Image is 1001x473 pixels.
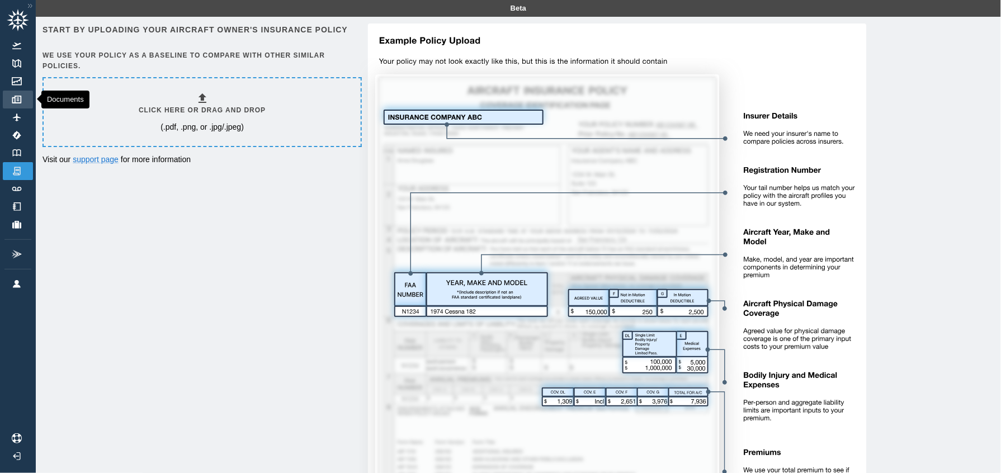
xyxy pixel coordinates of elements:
h6: Start by uploading your aircraft owner's insurance policy [43,23,360,36]
p: (.pdf, .png, or .jpg/.jpeg) [160,121,244,133]
h6: We use your policy as a baseline to compare with other similar policies. [43,50,360,72]
a: support page [73,155,119,164]
p: Visit our for more information [43,154,360,165]
h6: Click here or drag and drop [139,105,266,116]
